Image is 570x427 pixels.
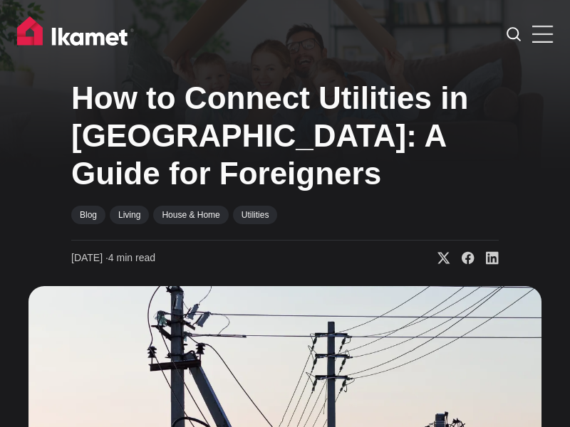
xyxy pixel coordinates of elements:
[17,16,134,52] img: Ikamet home
[71,206,105,224] a: Blog
[110,206,149,224] a: Living
[71,80,499,192] h1: How to Connect Utilities in [GEOGRAPHIC_DATA]: A Guide for Foreigners
[426,251,450,265] a: Share on X
[71,251,155,265] time: 4 min read
[233,206,278,224] a: Utilities
[71,252,108,263] span: [DATE] ∙
[450,251,475,265] a: Share on Facebook
[153,206,228,224] a: House & Home
[475,251,499,265] a: Share on Linkedin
